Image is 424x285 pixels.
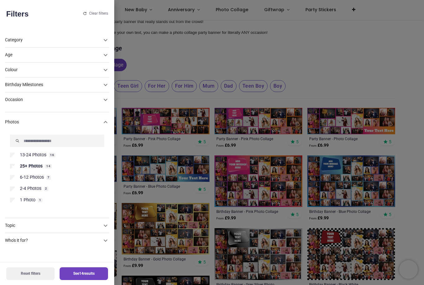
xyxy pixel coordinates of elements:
[38,198,43,202] span: 1
[49,153,56,157] span: 16
[44,186,48,191] span: 2
[20,197,35,203] span: 1 Photo
[83,11,108,16] button: Clear filters
[5,82,102,88] div: Birthday Milestones
[5,237,102,244] div: Who's it for?
[5,77,109,92] div: Birthday Milestones
[10,164,15,169] input: 25+ Photos14
[10,153,15,158] input: 13-24 Photos16
[10,198,15,203] input: 1 Photo1
[6,9,29,19] h2: Filters
[5,37,102,43] div: Category
[5,97,102,103] div: Occasion
[5,48,109,62] div: Age
[46,175,51,180] span: 7
[5,92,109,107] div: Occasion
[10,135,104,147] input: Search
[6,267,55,280] button: Reset filters
[45,164,52,168] span: 14
[10,135,25,147] button: Submit the search query
[20,174,44,181] span: 6-12 Photos
[5,33,109,48] div: Category
[5,52,102,58] div: Age
[5,233,109,248] div: Who's it for?
[5,62,109,77] div: Colour
[10,186,15,191] input: 2-4 Photos2
[5,119,102,125] div: Photos
[60,267,108,280] button: See14results
[5,223,102,229] div: Topic
[10,175,15,180] input: 6-12 Photos7
[20,163,43,169] span: 25+ Photos
[20,152,46,158] span: 13-24 Photos
[399,260,418,279] iframe: Brevo live chat
[20,186,41,192] span: 2-4 Photos
[5,112,109,132] div: Photos
[5,218,109,233] div: Topic
[5,67,102,73] div: Colour
[5,132,109,213] div: Category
